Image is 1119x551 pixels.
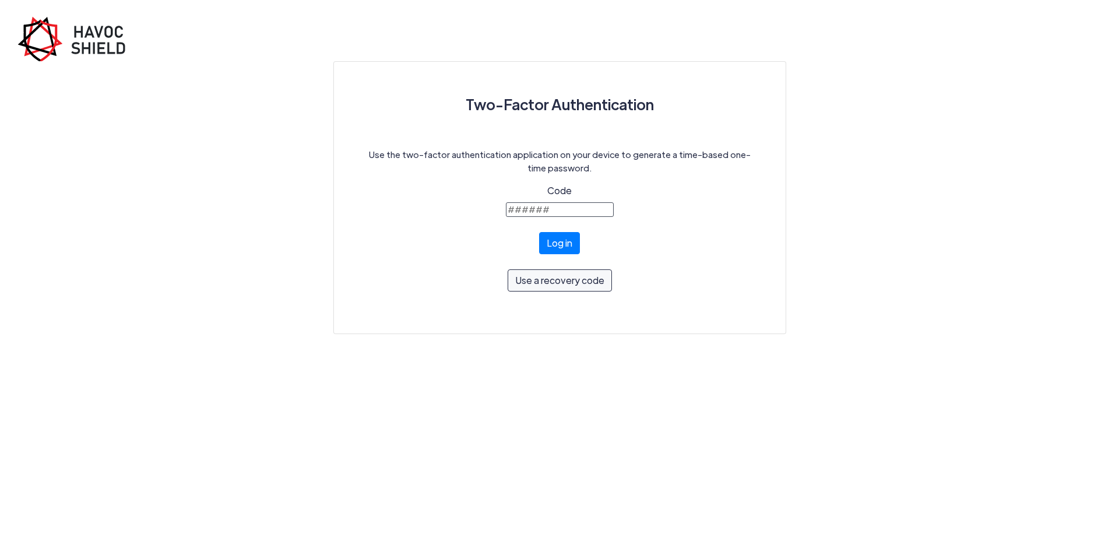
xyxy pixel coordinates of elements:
[362,90,758,119] h3: Two-Factor Authentication
[547,184,572,196] span: Code
[506,202,614,217] input: ######
[362,148,758,174] p: Use the two-factor authentication application on your device to generate a time-based one-time pa...
[17,16,134,61] img: havoc-shield-register-logo.png
[508,269,612,292] button: Use a recovery code
[539,232,580,254] button: Log in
